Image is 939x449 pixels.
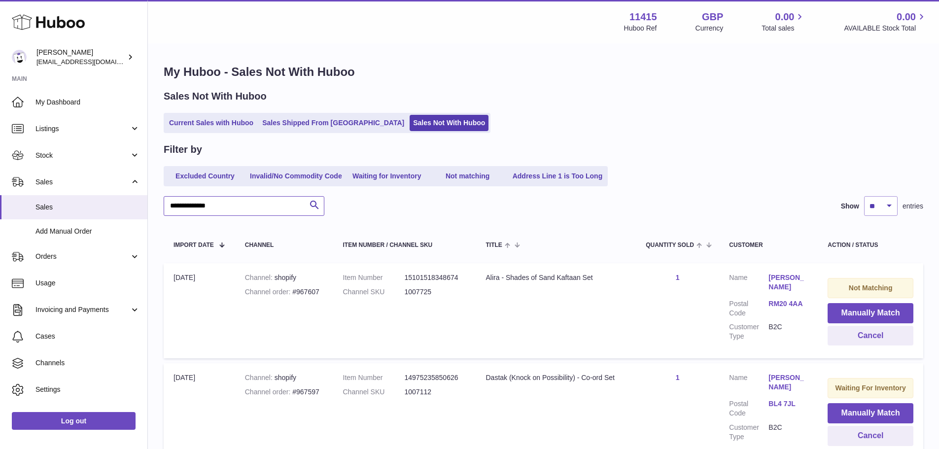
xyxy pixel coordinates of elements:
[768,423,808,442] dd: B2C
[343,242,466,248] div: Item Number / Channel SKU
[486,273,626,282] div: Alira - Shades of Sand Kaftaan Set
[828,403,913,423] button: Manually Match
[35,385,140,394] span: Settings
[343,273,405,282] dt: Item Number
[729,423,768,442] dt: Customer Type
[768,299,808,309] a: RM20 4AA
[676,374,680,381] a: 1
[903,202,923,211] span: entries
[35,305,130,314] span: Invoicing and Payments
[12,412,136,430] a: Log out
[828,426,913,446] button: Cancel
[405,273,466,282] dd: 15101518348674
[828,242,913,248] div: Action / Status
[343,373,405,382] dt: Item Number
[428,168,507,184] a: Not matching
[35,177,130,187] span: Sales
[729,373,768,394] dt: Name
[35,227,140,236] span: Add Manual Order
[768,322,808,341] dd: B2C
[12,50,27,65] img: internalAdmin-11415@internal.huboo.com
[696,24,724,33] div: Currency
[849,284,893,292] strong: Not Matching
[166,115,257,131] a: Current Sales with Huboo
[768,373,808,392] a: [PERSON_NAME]
[676,274,680,281] a: 1
[166,168,244,184] a: Excluded Country
[245,388,293,396] strong: Channel order
[729,242,808,248] div: Customer
[259,115,408,131] a: Sales Shipped From [GEOGRAPHIC_DATA]
[35,252,130,261] span: Orders
[897,10,916,24] span: 0.00
[245,242,323,248] div: Channel
[35,203,140,212] span: Sales
[828,303,913,323] button: Manually Match
[164,90,267,103] h2: Sales Not With Huboo
[509,168,606,184] a: Address Line 1 is Too Long
[844,10,927,33] a: 0.00 AVAILABLE Stock Total
[768,399,808,409] a: BL4 7JL
[729,399,768,418] dt: Postal Code
[775,10,795,24] span: 0.00
[35,151,130,160] span: Stock
[246,168,346,184] a: Invalid/No Commodity Code
[729,299,768,318] dt: Postal Code
[36,48,125,67] div: [PERSON_NAME]
[646,242,694,248] span: Quantity Sold
[164,143,202,156] h2: Filter by
[729,273,768,294] dt: Name
[844,24,927,33] span: AVAILABLE Stock Total
[702,10,723,24] strong: GBP
[828,326,913,346] button: Cancel
[245,373,323,382] div: shopify
[245,274,275,281] strong: Channel
[768,273,808,292] a: [PERSON_NAME]
[629,10,657,24] strong: 11415
[762,24,805,33] span: Total sales
[245,287,323,297] div: #967607
[405,287,466,297] dd: 1007725
[35,358,140,368] span: Channels
[245,374,275,381] strong: Channel
[729,322,768,341] dt: Customer Type
[36,58,145,66] span: [EMAIL_ADDRESS][DOMAIN_NAME]
[245,288,293,296] strong: Channel order
[841,202,859,211] label: Show
[164,64,923,80] h1: My Huboo - Sales Not With Huboo
[835,384,905,392] strong: Waiting For Inventory
[410,115,488,131] a: Sales Not With Huboo
[405,373,466,382] dd: 14975235850626
[164,263,235,358] td: [DATE]
[624,24,657,33] div: Huboo Ref
[35,124,130,134] span: Listings
[486,373,626,382] div: Dastak (Knock on Possibility) - Co-ord Set
[343,387,405,397] dt: Channel SKU
[245,273,323,282] div: shopify
[762,10,805,33] a: 0.00 Total sales
[35,98,140,107] span: My Dashboard
[348,168,426,184] a: Waiting for Inventory
[35,332,140,341] span: Cases
[486,242,502,248] span: Title
[245,387,323,397] div: #967597
[405,387,466,397] dd: 1007112
[174,242,214,248] span: Import date
[35,278,140,288] span: Usage
[343,287,405,297] dt: Channel SKU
